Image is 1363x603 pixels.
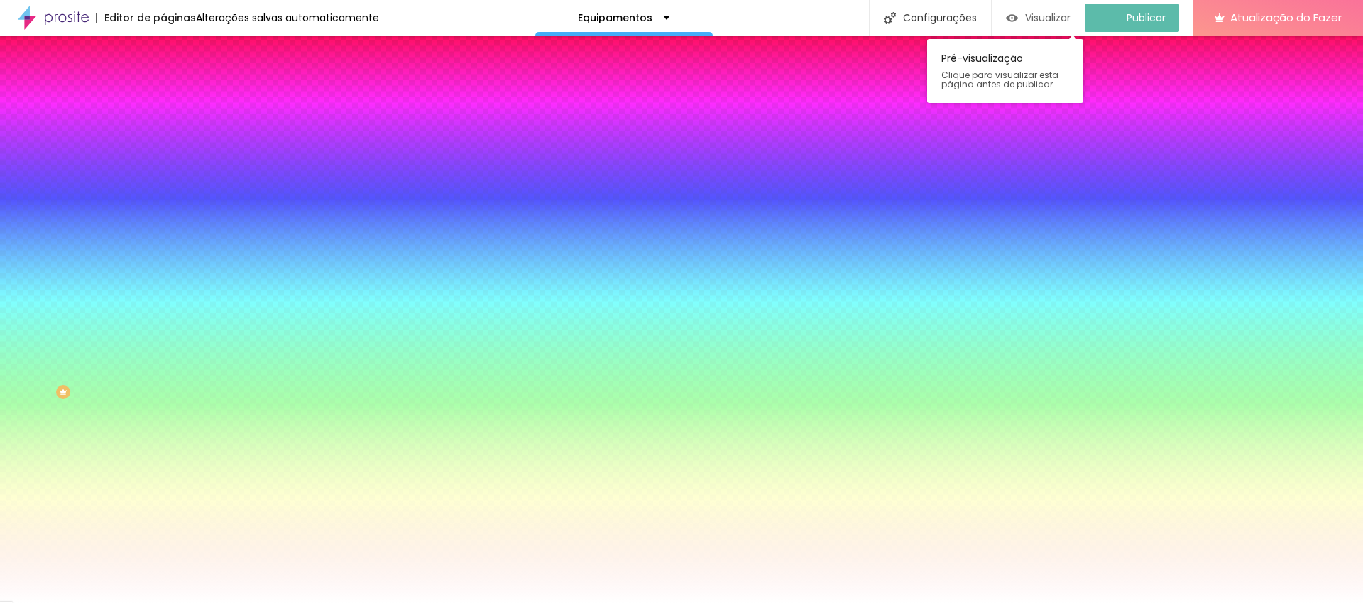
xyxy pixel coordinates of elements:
[992,4,1085,32] button: Visualizar
[941,51,1023,65] font: Pré-visualização
[1025,11,1071,25] font: Visualizar
[104,11,196,25] font: Editor de páginas
[903,11,977,25] font: Configurações
[578,11,652,25] font: Equipamentos
[1230,10,1342,25] font: Atualização do Fazer
[941,69,1058,90] font: Clique para visualizar esta página antes de publicar.
[1127,11,1166,25] font: Publicar
[196,11,379,25] font: Alterações salvas automaticamente
[1085,4,1179,32] button: Publicar
[1006,12,1018,24] img: view-1.svg
[884,12,896,24] img: Ícone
